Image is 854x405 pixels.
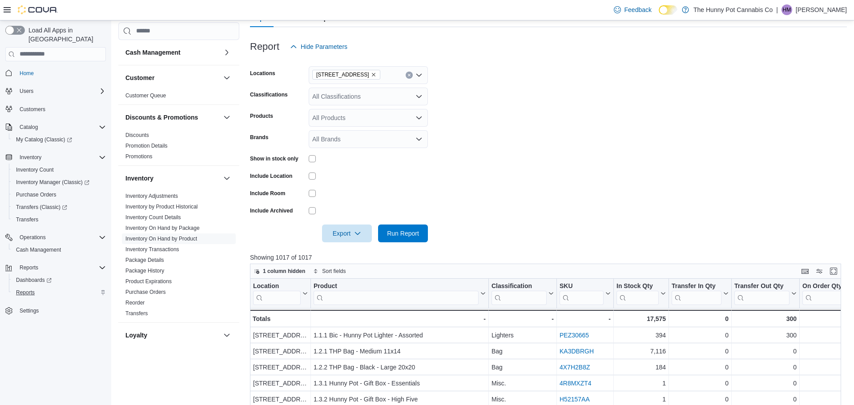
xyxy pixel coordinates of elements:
button: Reports [9,286,109,299]
a: Inventory Manager (Classic) [9,176,109,188]
button: Inventory [16,152,45,163]
label: Include Room [250,190,285,197]
span: Inventory Manager (Classic) [12,177,106,188]
div: Hector Molina [781,4,792,15]
button: Cash Management [9,244,109,256]
button: Location [253,282,308,305]
button: Run Report [378,225,428,242]
button: In Stock Qty [616,282,666,305]
a: Inventory On Hand by Product [125,236,197,242]
a: Feedback [610,1,655,19]
div: Customer [118,90,239,104]
a: Cash Management [12,245,64,255]
button: Users [2,85,109,97]
div: Transfer In Qty [672,282,721,305]
a: Reorder [125,300,145,306]
button: Transfer Out Qty [734,282,797,305]
span: Package Details [125,257,164,264]
a: Promotions [125,153,153,160]
span: Home [16,68,106,79]
div: 1.1.1 Bic - Hunny Pot Lighter - Assorted [314,330,486,341]
div: - [491,313,554,324]
span: Transfers (Classic) [12,202,106,213]
nav: Complex example [5,63,106,341]
div: 300 [734,313,797,324]
span: My Catalog (Classic) [12,134,106,145]
span: Dashboards [16,277,52,284]
label: Include Archived [250,207,293,214]
a: Inventory On Hand by Package [125,225,200,231]
button: Loyalty [125,331,220,340]
div: [STREET_ADDRESS] [253,330,308,341]
a: KA3DBRGH [560,348,594,355]
h3: Cash Management [125,48,181,57]
div: Lighters [491,330,554,341]
button: Open list of options [415,72,423,79]
span: Reports [20,264,38,271]
span: Users [16,86,106,96]
a: Product Expirations [125,278,172,285]
span: Purchase Orders [125,289,166,296]
button: Loyalty [222,330,232,341]
button: Enter fullscreen [828,266,839,277]
div: SKU URL [560,282,604,305]
a: Discounts [125,132,149,138]
span: Inventory On Hand by Package [125,225,200,232]
div: 0 [672,378,729,389]
button: Catalog [16,122,41,132]
span: Inventory On Hand by Product [125,235,197,242]
button: Discounts & Promotions [125,113,220,122]
a: Promotion Details [125,143,168,149]
a: 4X7H2B8Z [560,364,590,371]
a: H52157AA [560,396,590,403]
a: Customer Queue [125,92,166,99]
button: Users [16,86,37,96]
span: Reports [12,287,106,298]
div: Location [253,282,301,290]
button: Settings [2,304,109,317]
button: Discounts & Promotions [222,112,232,123]
input: Dark Mode [659,5,677,15]
span: Catalog [20,124,38,131]
button: Customers [2,103,109,116]
div: 0 [672,346,729,357]
p: [PERSON_NAME] [796,4,847,15]
a: Settings [16,305,42,316]
div: 1.3.1 Hunny Pot - Gift Box - Essentials [314,378,486,389]
div: 300 [734,330,797,341]
span: Inventory [20,154,41,161]
span: Purchase Orders [16,191,56,198]
div: Location [253,282,301,305]
a: PEZ30665 [560,332,589,339]
a: Package History [125,268,164,274]
div: 1.2.1 THP Bag - Medium 11x14 [314,346,486,357]
span: Inventory Transactions [125,246,179,253]
button: Clear input [406,72,413,79]
div: 0 [734,378,797,389]
span: Inventory [16,152,106,163]
span: Customers [20,106,45,113]
span: Promotion Details [125,142,168,149]
button: Customer [222,72,232,83]
button: Purchase Orders [9,188,109,201]
div: 1.2.2 THP Bag - Black - Large 20x20 [314,362,486,373]
span: 1 column hidden [263,268,305,275]
div: [STREET_ADDRESS] [253,378,308,389]
label: Locations [250,70,275,77]
div: SKU [560,282,604,290]
button: 1 column hidden [250,266,309,277]
div: Classification [491,282,547,305]
div: Transfer Out Qty [734,282,790,290]
a: Customers [16,104,49,115]
div: Bag [491,346,554,357]
a: Transfers (Classic) [9,201,109,213]
div: 1 [616,394,666,405]
button: Keyboard shortcuts [800,266,810,277]
label: Show in stock only [250,155,298,162]
h3: Customer [125,73,154,82]
p: Showing 1017 of 1017 [250,253,847,262]
button: Inventory Count [9,164,109,176]
div: - [560,313,611,324]
button: Open list of options [415,93,423,100]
